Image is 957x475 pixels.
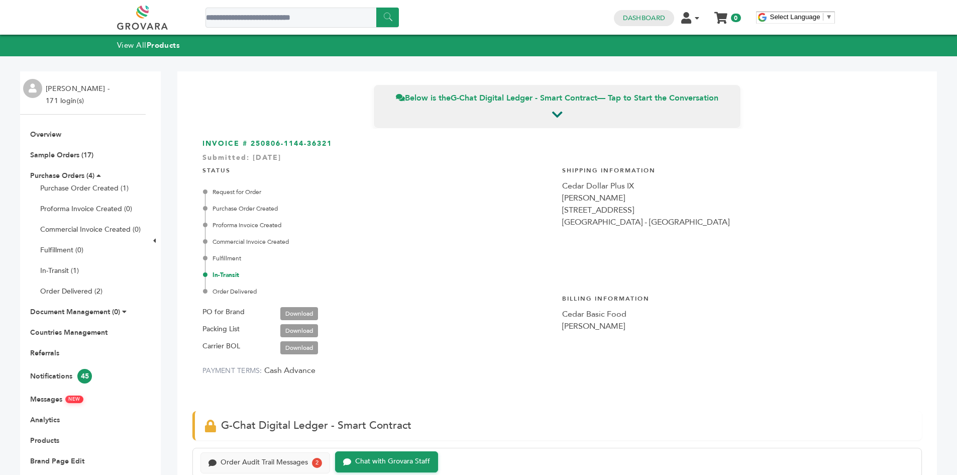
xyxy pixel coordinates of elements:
a: Proforma Invoice Created (0) [40,204,132,214]
a: View AllProducts [117,40,180,50]
strong: G-Chat Digital Ledger - Smart Contract [451,92,597,104]
a: Purchase Orders (4) [30,171,94,180]
h3: INVOICE # 250806-1144-36321 [202,139,912,149]
a: Document Management (0) [30,307,120,317]
a: Download [280,324,318,337]
a: Sample Orders (17) [30,150,93,160]
h4: STATUS [202,159,552,180]
div: Order Delivered [205,287,552,296]
a: Products [30,436,59,445]
span: G-Chat Digital Ledger - Smart Contract [221,418,411,433]
input: Search a product or brand... [205,8,399,28]
div: Fulfillment [205,254,552,263]
a: Countries Management [30,328,108,337]
div: Chat with Grovara Staff [355,457,430,466]
div: 2 [312,458,322,468]
span: Select Language [770,13,820,21]
span: Below is the — Tap to Start the Conversation [396,92,718,104]
a: Overview [30,130,61,139]
span: NEW [65,396,83,403]
span: 45 [77,369,92,384]
a: Fulfillment (0) [40,245,83,255]
a: Order Delivered (2) [40,287,102,296]
a: Download [280,341,318,354]
a: In-Transit (1) [40,266,79,275]
span: Cash Advance [264,365,315,376]
div: [GEOGRAPHIC_DATA] - [GEOGRAPHIC_DATA] [562,216,912,228]
a: My Cart [715,9,726,20]
label: Carrier BOL [202,340,240,352]
li: [PERSON_NAME] - 171 login(s) [46,83,112,107]
label: Packing List [202,323,240,335]
a: Referrals [30,348,59,358]
div: [STREET_ADDRESS] [562,204,912,216]
a: Select Language​ [770,13,832,21]
label: PAYMENT TERMS: [202,366,262,375]
a: Dashboard [623,14,665,23]
div: Cedar Basic Food [562,308,912,320]
strong: Products [147,40,180,50]
div: Proforma Invoice Created [205,221,552,230]
div: Submitted: [DATE] [202,153,912,168]
a: MessagesNEW [30,395,83,404]
h4: Billing Information [562,287,912,308]
span: 0 [731,14,740,22]
a: Brand Page Edit [30,456,84,466]
label: PO for Brand [202,306,245,318]
div: In-Transit [205,270,552,279]
div: [PERSON_NAME] [562,320,912,332]
span: ▼ [826,13,832,21]
div: Purchase Order Created [205,204,552,213]
a: Analytics [30,415,60,425]
h4: Shipping Information [562,159,912,180]
a: Notifications45 [30,371,92,381]
div: Commercial Invoice Created [205,237,552,246]
img: profile.png [23,79,42,98]
div: [PERSON_NAME] [562,192,912,204]
a: Commercial Invoice Created (0) [40,225,141,234]
a: Purchase Order Created (1) [40,183,129,193]
div: Request for Order [205,187,552,197]
div: Order Audit Trail Messages [221,458,308,467]
div: Cedar Dollar Plus IX [562,180,912,192]
a: Download [280,307,318,320]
